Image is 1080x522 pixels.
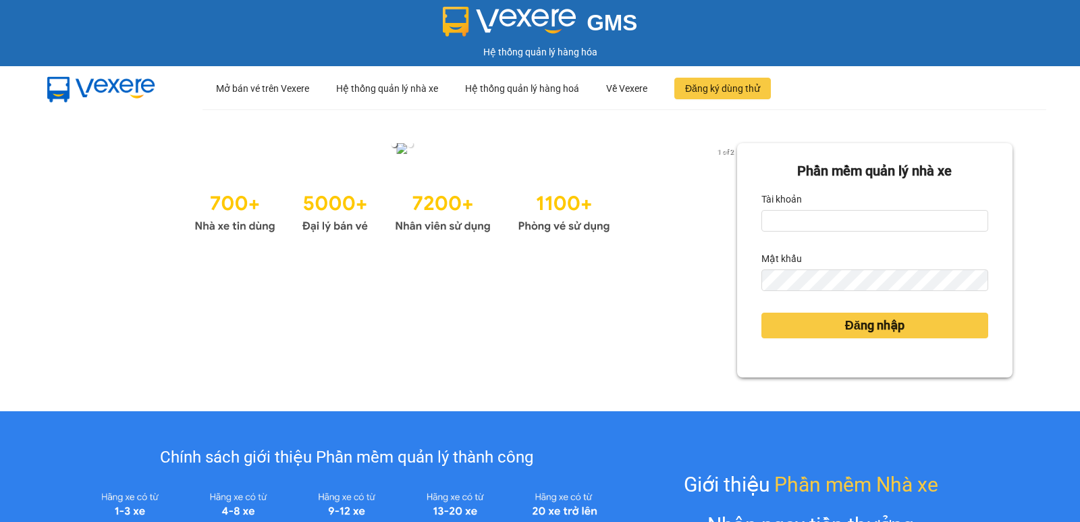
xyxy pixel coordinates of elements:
[391,142,397,147] li: slide item 1
[606,67,647,110] div: Về Vexere
[76,445,618,471] div: Chính sách giới thiệu Phần mềm quản lý thành công
[761,210,988,232] input: Tài khoản
[761,161,988,182] div: Phần mềm quản lý nhà xe
[336,67,438,110] div: Hệ thống quản lý nhà xe
[761,313,988,338] button: Đăng nhập
[587,10,637,35] span: GMS
[761,269,988,291] input: Mật khẩu
[674,78,771,99] button: Đăng ký dùng thử
[408,142,413,147] li: slide item 2
[443,20,638,31] a: GMS
[845,316,905,335] span: Đăng nhập
[713,143,737,161] p: 1 of 2
[443,7,576,36] img: logo 2
[465,67,579,110] div: Hệ thống quản lý hàng hoá
[216,67,309,110] div: Mở bán vé trên Vexere
[718,143,737,158] button: next slide / item
[761,188,802,210] label: Tài khoản
[774,469,938,500] span: Phần mềm Nhà xe
[3,45,1077,59] div: Hệ thống quản lý hàng hóa
[684,469,938,500] div: Giới thiệu
[761,248,802,269] label: Mật khẩu
[67,143,86,158] button: previous slide / item
[194,185,610,236] img: Statistics.png
[34,66,169,111] img: mbUUG5Q.png
[685,81,760,96] span: Đăng ký dùng thử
